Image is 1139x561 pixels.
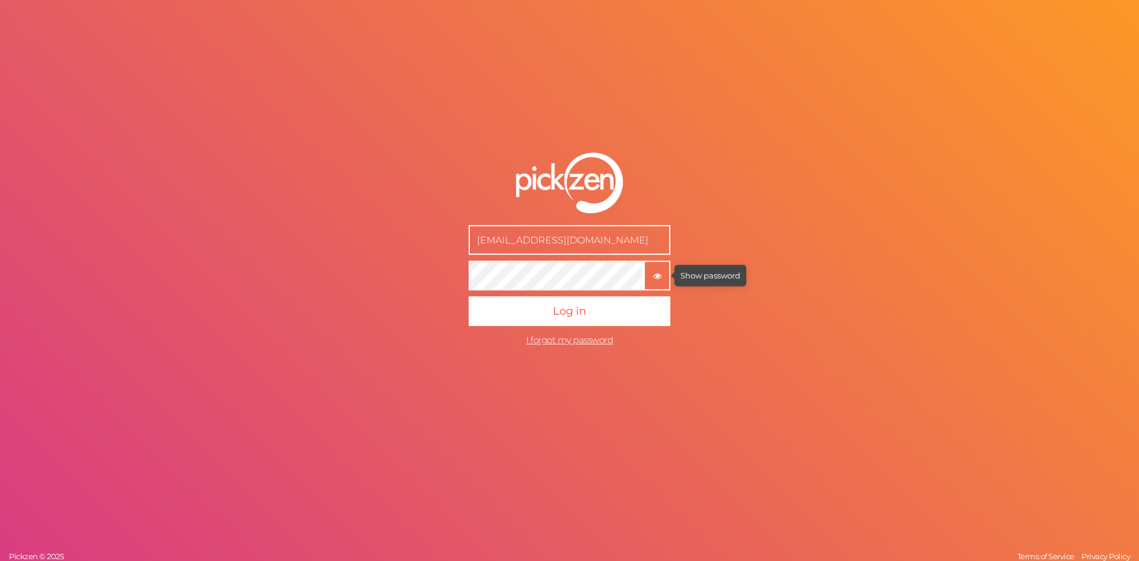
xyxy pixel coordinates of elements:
a: Privacy Policy [1078,552,1133,561]
img: pz-logo-white.png [516,153,623,213]
a: I forgot my password [526,334,613,346]
span: Privacy Policy [1081,552,1130,561]
input: E-mail [469,225,670,255]
span: Terms of Service [1017,552,1074,561]
button: Log in [469,296,670,326]
tip-tip: Show password [680,271,740,280]
button: Show password [644,261,670,290]
a: Pickzen © 2025 [6,552,66,561]
span: Log in [553,305,586,318]
a: Terms of Service [1014,552,1077,561]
